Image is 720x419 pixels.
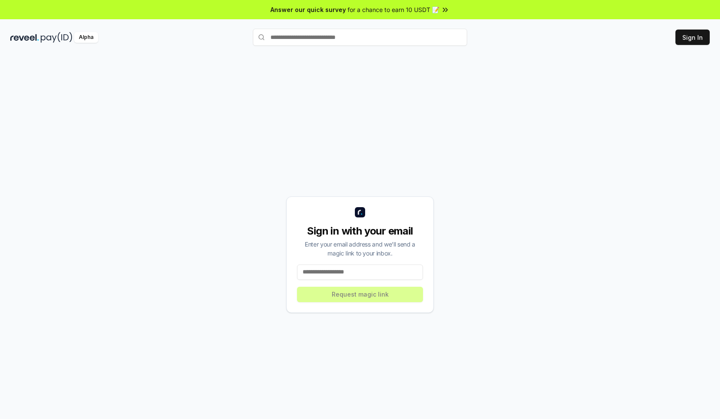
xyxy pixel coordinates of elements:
[675,30,710,45] button: Sign In
[74,32,98,43] div: Alpha
[41,32,72,43] img: pay_id
[355,207,365,217] img: logo_small
[348,5,439,14] span: for a chance to earn 10 USDT 📝
[297,240,423,258] div: Enter your email address and we’ll send a magic link to your inbox.
[10,32,39,43] img: reveel_dark
[297,224,423,238] div: Sign in with your email
[270,5,346,14] span: Answer our quick survey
